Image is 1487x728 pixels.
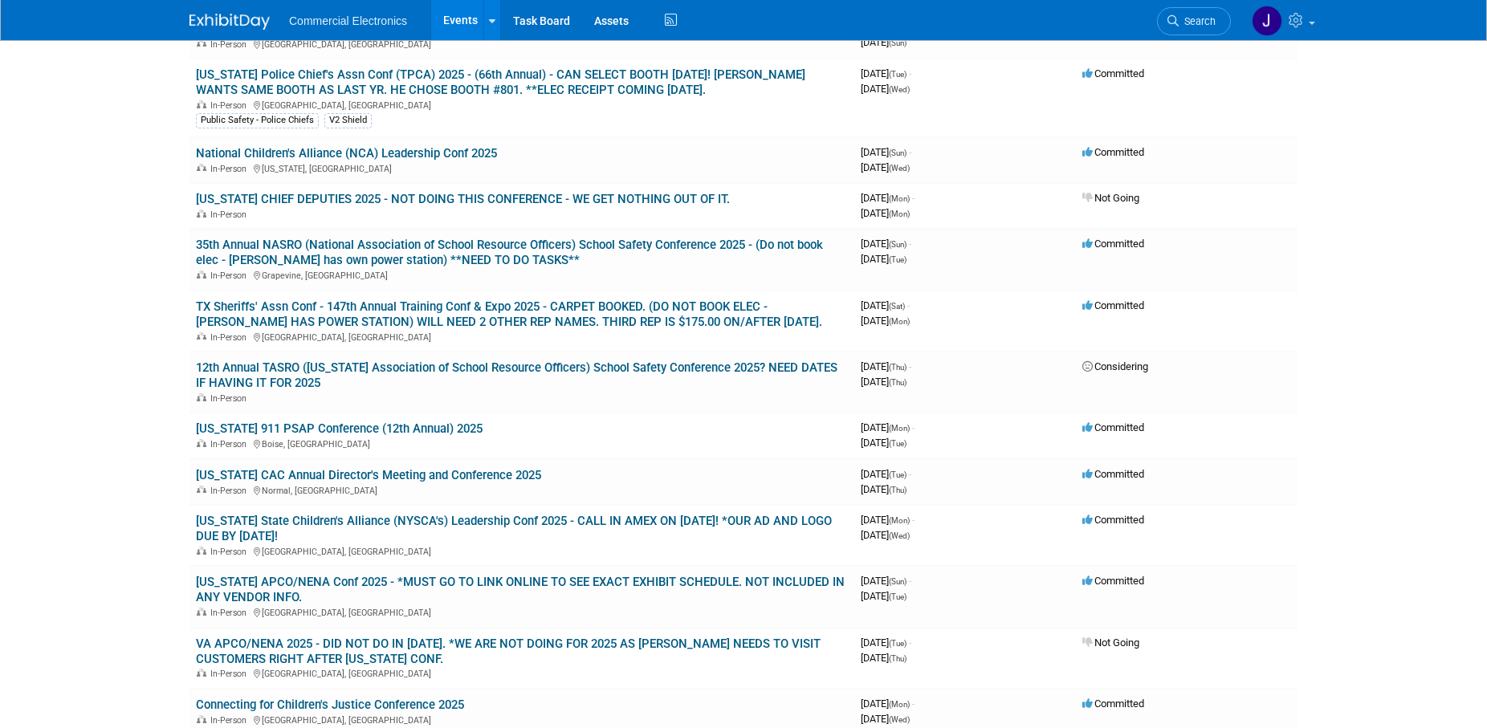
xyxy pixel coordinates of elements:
[889,164,910,173] span: (Wed)
[210,715,251,726] span: In-Person
[197,100,206,108] img: In-Person Event
[889,516,910,525] span: (Mon)
[889,148,906,157] span: (Sun)
[912,697,915,710] span: -
[861,421,915,433] span: [DATE]
[196,330,848,343] div: [GEOGRAPHIC_DATA], [GEOGRAPHIC_DATA]
[210,164,251,174] span: In-Person
[909,575,911,587] span: -
[196,268,848,281] div: Grapevine, [GEOGRAPHIC_DATA]
[1082,575,1144,587] span: Committed
[1082,360,1148,372] span: Considering
[210,39,251,50] span: In-Person
[861,238,911,250] span: [DATE]
[889,654,906,663] span: (Thu)
[907,299,910,311] span: -
[1082,67,1144,79] span: Committed
[196,299,822,329] a: TX Sheriffs' Assn Conf - 147th Annual Training Conf & Expo 2025 - CARPET BOOKED. (DO NOT BOOK ELE...
[889,424,910,433] span: (Mon)
[196,238,823,267] a: 35th Annual NASRO (National Association of School Resource Officers) School Safety Conference 202...
[861,207,910,219] span: [DATE]
[210,439,251,449] span: In-Person
[197,270,206,279] img: In-Person Event
[197,332,206,340] img: In-Person Event
[861,376,906,388] span: [DATE]
[210,669,251,679] span: In-Person
[210,547,251,557] span: In-Person
[196,514,832,543] a: [US_STATE] State Children's Alliance (NYSCA's) Leadership Conf 2025 - CALL IN AMEX ON [DATE]! *OU...
[912,514,915,526] span: -
[1082,468,1144,480] span: Committed
[196,437,848,449] div: Boise, [GEOGRAPHIC_DATA]
[909,67,911,79] span: -
[861,360,911,372] span: [DATE]
[196,146,497,161] a: National Children's Alliance (NCA) Leadership Conf 2025
[861,468,911,480] span: [DATE]
[1179,15,1216,27] span: Search
[861,590,906,602] span: [DATE]
[861,36,906,48] span: [DATE]
[909,146,911,158] span: -
[889,209,910,218] span: (Mon)
[196,544,848,557] div: [GEOGRAPHIC_DATA], [GEOGRAPHIC_DATA]
[889,378,906,387] span: (Thu)
[196,636,821,666] a: VA APCO/NENA 2025 - DID NOT DO IN [DATE]. *WE ARE NOT DOING FOR 2025 AS [PERSON_NAME] NEEDS TO VI...
[889,639,906,648] span: (Tue)
[1082,146,1144,158] span: Committed
[861,652,906,664] span: [DATE]
[889,363,906,372] span: (Thu)
[861,575,911,587] span: [DATE]
[861,146,911,158] span: [DATE]
[1082,299,1144,311] span: Committed
[861,529,910,541] span: [DATE]
[196,697,464,712] a: Connecting for Children's Justice Conference 2025
[889,470,906,479] span: (Tue)
[861,67,911,79] span: [DATE]
[909,468,911,480] span: -
[1252,6,1282,36] img: Jennifer Roosa
[889,592,906,601] span: (Tue)
[1082,636,1139,649] span: Not Going
[196,161,848,174] div: [US_STATE], [GEOGRAPHIC_DATA]
[196,192,730,206] a: [US_STATE] CHIEF DEPUTIES 2025 - NOT DOING THIS CONFERENCE - WE GET NOTHING OUT OF IT.
[889,715,910,724] span: (Wed)
[210,270,251,281] span: In-Person
[889,700,910,709] span: (Mon)
[909,636,911,649] span: -
[210,393,251,404] span: In-Person
[889,240,906,249] span: (Sun)
[197,608,206,616] img: In-Person Event
[861,713,910,725] span: [DATE]
[197,439,206,447] img: In-Person Event
[909,360,911,372] span: -
[197,39,206,47] img: In-Person Event
[861,299,910,311] span: [DATE]
[196,468,541,482] a: [US_STATE] CAC Annual Director's Meeting and Conference 2025
[210,608,251,618] span: In-Person
[197,393,206,401] img: In-Person Event
[210,100,251,111] span: In-Person
[889,577,906,586] span: (Sun)
[196,605,848,618] div: [GEOGRAPHIC_DATA], [GEOGRAPHIC_DATA]
[196,421,483,436] a: [US_STATE] 911 PSAP Conference (12th Annual) 2025
[889,255,906,264] span: (Tue)
[196,575,845,604] a: [US_STATE] APCO/NENA Conf 2025 - *MUST GO TO LINK ONLINE TO SEE EXACT EXHIBIT SCHEDULE. NOT INCLU...
[1157,7,1231,35] a: Search
[196,483,848,496] div: Normal, [GEOGRAPHIC_DATA]
[196,360,837,390] a: 12th Annual TASRO ([US_STATE] Association of School Resource Officers) School Safety Conference 2...
[889,317,910,326] span: (Mon)
[324,113,372,128] div: V2 Shield
[889,302,905,311] span: (Sat)
[196,98,848,111] div: [GEOGRAPHIC_DATA], [GEOGRAPHIC_DATA]
[189,14,270,30] img: ExhibitDay
[1082,192,1139,204] span: Not Going
[909,238,911,250] span: -
[912,421,915,433] span: -
[196,67,805,97] a: [US_STATE] Police Chief's Assn Conf (TPCA) 2025 - (66th Annual) - CAN SELECT BOOTH [DATE]! [PERSO...
[196,713,848,726] div: [GEOGRAPHIC_DATA], [GEOGRAPHIC_DATA]
[861,437,906,449] span: [DATE]
[912,192,915,204] span: -
[210,332,251,343] span: In-Person
[889,486,906,494] span: (Thu)
[1082,238,1144,250] span: Committed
